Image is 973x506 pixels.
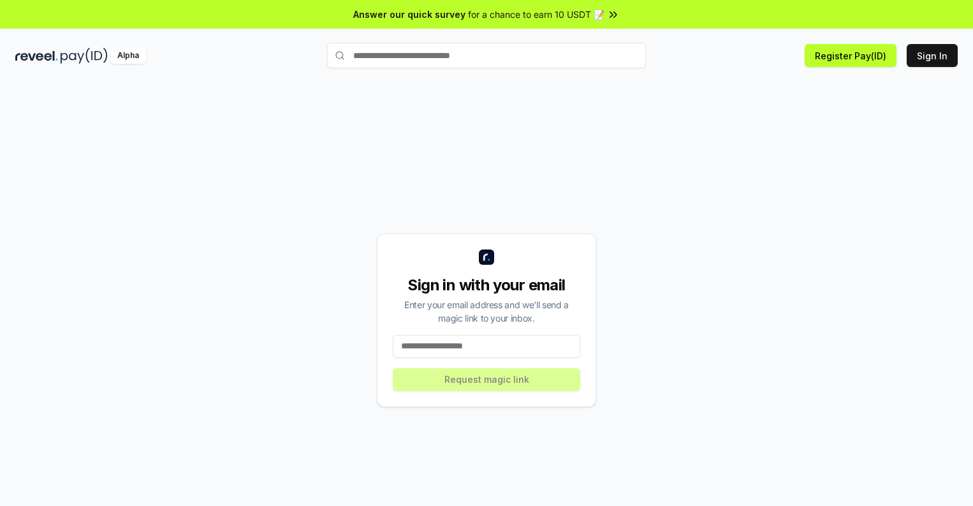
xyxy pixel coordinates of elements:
img: logo_small [479,249,494,265]
img: reveel_dark [15,48,58,64]
img: pay_id [61,48,108,64]
button: Sign In [907,44,958,67]
button: Register Pay(ID) [805,44,896,67]
div: Alpha [110,48,146,64]
div: Enter your email address and we’ll send a magic link to your inbox. [393,298,580,325]
span: for a chance to earn 10 USDT 📝 [468,8,604,21]
span: Answer our quick survey [353,8,465,21]
div: Sign in with your email [393,275,580,295]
